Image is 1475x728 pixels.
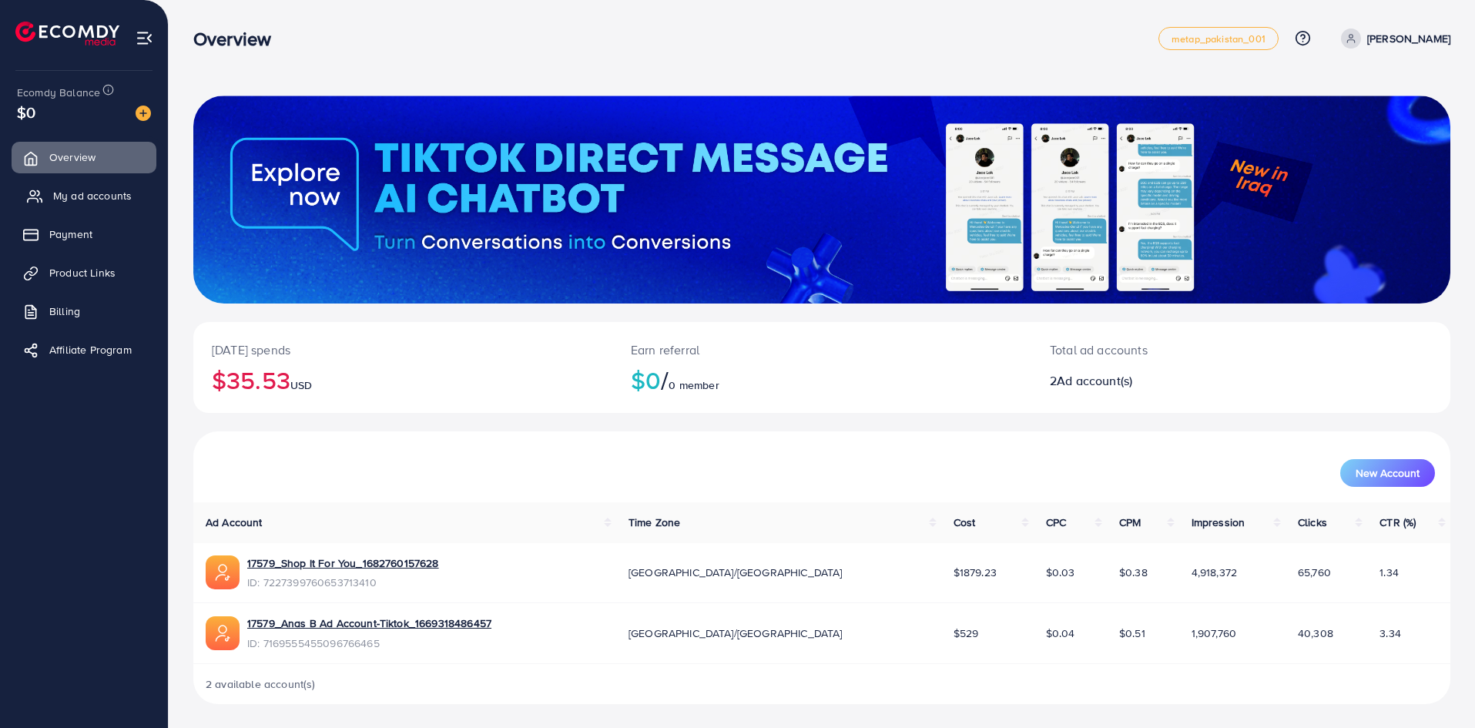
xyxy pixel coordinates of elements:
[1192,515,1245,530] span: Impression
[247,575,439,590] span: ID: 7227399760653713410
[954,515,976,530] span: Cost
[954,565,997,580] span: $1879.23
[17,101,35,123] span: $0
[1057,372,1132,389] span: Ad account(s)
[53,188,132,203] span: My ad accounts
[247,555,439,571] a: 17579_Shop It For You_1682760157628
[1367,29,1450,48] p: [PERSON_NAME]
[1192,565,1237,580] span: 4,918,372
[1119,626,1145,641] span: $0.51
[631,341,1013,359] p: Earn referral
[1050,374,1327,388] h2: 2
[12,180,156,211] a: My ad accounts
[1379,626,1401,641] span: 3.34
[1379,565,1399,580] span: 1.34
[206,616,240,650] img: ic-ads-acc.e4c84228.svg
[1335,29,1450,49] a: [PERSON_NAME]
[49,342,132,357] span: Affiliate Program
[247,616,491,631] a: 17579_Anas B Ad Account-Tiktok_1669318486457
[1119,515,1141,530] span: CPM
[954,626,979,641] span: $529
[1119,565,1148,580] span: $0.38
[631,365,1013,394] h2: $0
[661,362,669,398] span: /
[49,304,80,319] span: Billing
[290,377,312,393] span: USD
[12,296,156,327] a: Billing
[15,22,119,45] img: logo
[12,257,156,288] a: Product Links
[1046,626,1075,641] span: $0.04
[1192,626,1236,641] span: 1,907,760
[17,85,100,100] span: Ecomdy Balance
[49,149,96,165] span: Overview
[629,626,843,641] span: [GEOGRAPHIC_DATA]/[GEOGRAPHIC_DATA]
[1046,565,1075,580] span: $0.03
[1340,459,1435,487] button: New Account
[1356,468,1420,478] span: New Account
[669,377,719,393] span: 0 member
[247,636,491,651] span: ID: 7169555455096766465
[1410,659,1463,716] iframe: Chat
[212,341,594,359] p: [DATE] spends
[629,565,843,580] span: [GEOGRAPHIC_DATA]/[GEOGRAPHIC_DATA]
[1298,626,1333,641] span: 40,308
[1298,565,1331,580] span: 65,760
[193,28,283,50] h3: Overview
[136,29,153,47] img: menu
[12,219,156,250] a: Payment
[206,515,263,530] span: Ad Account
[629,515,680,530] span: Time Zone
[1050,341,1327,359] p: Total ad accounts
[1379,515,1416,530] span: CTR (%)
[206,676,316,692] span: 2 available account(s)
[12,142,156,173] a: Overview
[1298,515,1327,530] span: Clicks
[1158,27,1279,50] a: metap_pakistan_001
[212,365,594,394] h2: $35.53
[136,106,151,121] img: image
[49,265,116,280] span: Product Links
[1172,34,1265,44] span: metap_pakistan_001
[12,334,156,365] a: Affiliate Program
[1046,515,1066,530] span: CPC
[206,555,240,589] img: ic-ads-acc.e4c84228.svg
[49,226,92,242] span: Payment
